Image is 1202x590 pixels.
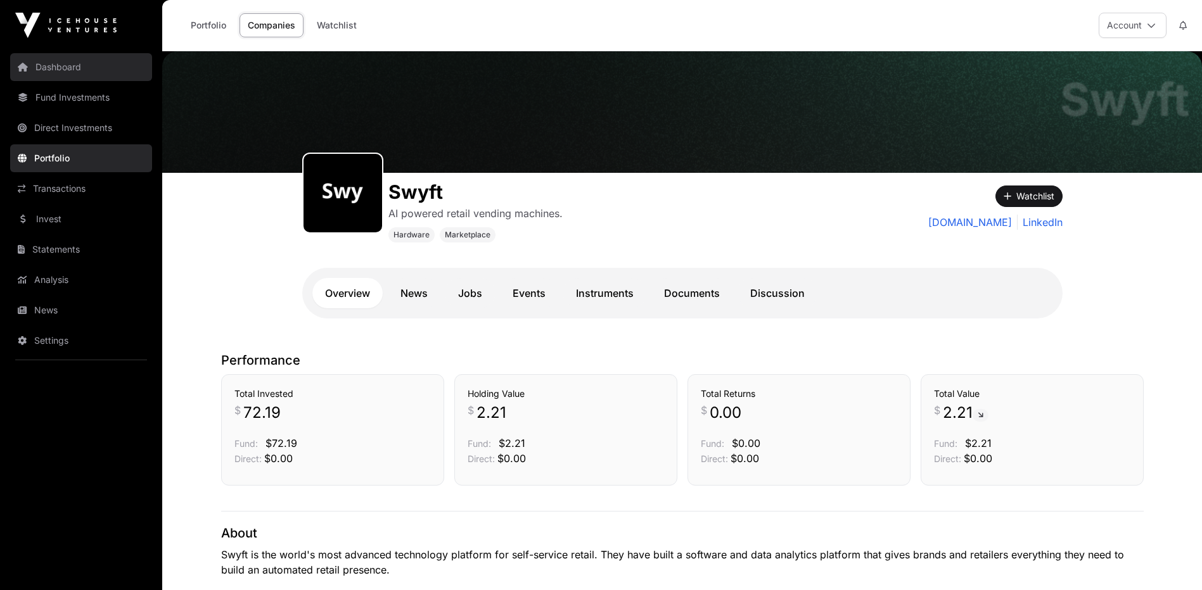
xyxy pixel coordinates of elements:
span: $ [468,403,474,418]
a: Discussion [738,278,817,308]
a: [DOMAIN_NAME] [928,215,1012,230]
a: Invest [10,205,152,233]
img: swyft234.png [309,159,377,227]
a: Transactions [10,175,152,203]
h3: Holding Value [468,387,664,400]
span: $2.21 [965,437,992,449]
span: $0.00 [964,452,992,465]
a: News [10,296,152,324]
span: Fund: [234,438,258,449]
a: Watchlist [309,13,365,37]
span: Fund: [934,438,957,449]
nav: Tabs [312,278,1052,308]
h3: Total Returns [701,387,897,400]
a: Overview [312,278,383,308]
span: $ [701,403,707,418]
h1: Swyft [1060,77,1189,122]
span: 72.19 [243,403,281,423]
button: Account [1099,13,1167,38]
a: Analysis [10,266,152,294]
span: $72.19 [265,437,297,449]
p: AI powered retail vending machines. [388,206,563,221]
a: Fund Investments [10,84,152,111]
iframe: Chat Widget [1139,529,1202,590]
a: Jobs [445,278,495,308]
a: Events [500,278,558,308]
span: Marketplace [445,230,490,240]
span: $0.00 [732,437,760,449]
a: Direct Investments [10,114,152,142]
a: Portfolio [10,144,152,172]
a: LinkedIn [1017,215,1063,230]
p: Performance [221,351,1144,369]
img: Swyft [162,51,1202,173]
span: Hardware [393,230,430,240]
p: About [221,524,1144,542]
span: Fund: [468,438,491,449]
span: 0.00 [710,403,741,423]
span: $0.00 [264,452,293,465]
span: Direct: [468,453,495,464]
a: Companies [240,13,304,37]
span: $ [234,403,241,418]
p: Swyft is the world's most advanced technology platform for self-service retail. They have built a... [221,547,1144,577]
a: Settings [10,327,152,355]
span: Direct: [701,453,728,464]
a: Documents [651,278,732,308]
a: Portfolio [182,13,234,37]
span: Direct: [934,453,961,464]
img: Icehouse Ventures Logo [15,13,117,38]
h3: Total Invested [234,387,431,400]
button: Watchlist [995,185,1063,207]
a: Instruments [563,278,646,308]
span: $ [934,403,940,418]
a: Dashboard [10,53,152,81]
a: Statements [10,235,152,263]
span: $2.21 [499,437,525,449]
span: Direct: [234,453,262,464]
h3: Total Value [934,387,1130,400]
span: 2.21 [476,403,506,423]
h1: Swyft [388,180,563,203]
span: $0.00 [497,452,526,465]
span: $0.00 [731,452,759,465]
span: 2.21 [943,403,988,423]
span: Fund: [701,438,724,449]
a: News [388,278,440,308]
